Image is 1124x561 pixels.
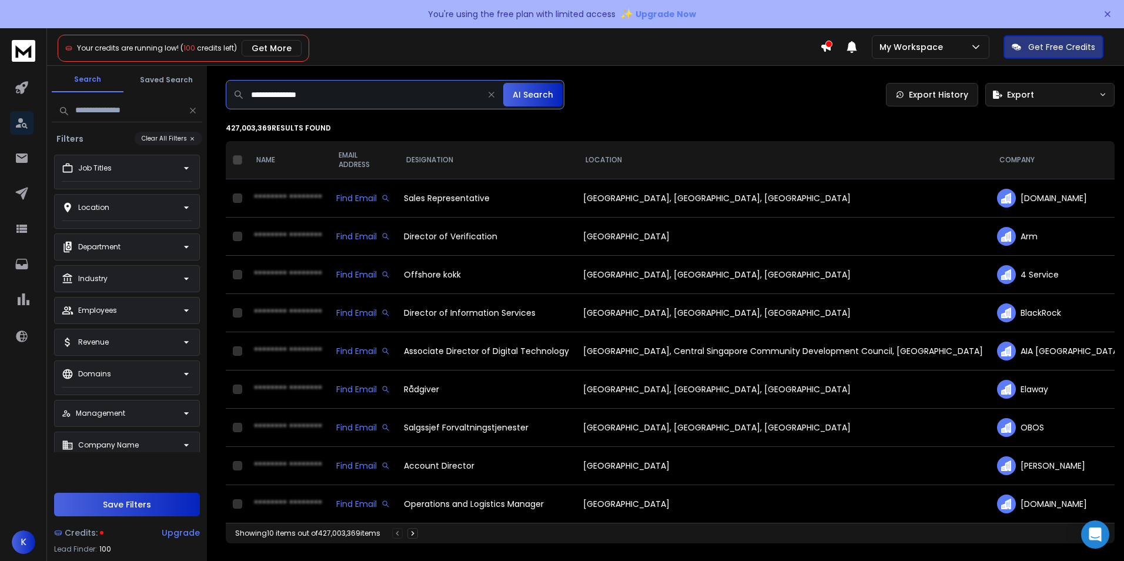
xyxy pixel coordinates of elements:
div: Open Intercom Messenger [1081,520,1109,549]
button: Get Free Credits [1003,35,1103,59]
button: Saved Search [131,68,202,92]
button: Get More [242,40,302,56]
div: Showing 10 items out of 427,003,369 items [235,529,380,538]
div: Find Email [336,269,390,280]
td: Account Director [397,447,576,485]
td: [GEOGRAPHIC_DATA], [GEOGRAPHIC_DATA], [GEOGRAPHIC_DATA] [576,409,990,447]
p: You're using the free plan with limited access [428,8,615,20]
p: Employees [78,306,117,315]
th: LOCATION [576,141,990,179]
button: AI Search [503,83,563,106]
td: Operations and Logistics Manager [397,485,576,523]
p: Revenue [78,338,109,347]
p: Domains [78,369,111,379]
button: ✨Upgrade Now [620,2,696,26]
div: Find Email [336,460,390,472]
td: Associate Director of Digital Technology [397,332,576,370]
span: Your credits are running low! [77,43,179,53]
th: EMAIL ADDRESS [329,141,397,179]
td: [GEOGRAPHIC_DATA], [GEOGRAPHIC_DATA], [GEOGRAPHIC_DATA] [576,370,990,409]
td: Rådgiver [397,370,576,409]
p: Company Name [78,440,139,450]
button: Search [52,68,123,92]
button: Save Filters [54,493,200,516]
td: [GEOGRAPHIC_DATA], [GEOGRAPHIC_DATA], [GEOGRAPHIC_DATA] [576,256,990,294]
span: 100 [99,545,111,554]
p: Industry [78,274,108,283]
div: Find Email [336,383,390,395]
p: 427,003,369 results found [226,123,1115,133]
td: [GEOGRAPHIC_DATA], Central Singapore Community Development Council, [GEOGRAPHIC_DATA] [576,332,990,370]
p: Management [76,409,125,418]
p: Department [78,242,121,252]
p: Location [78,203,109,212]
p: My Workspace [879,41,948,53]
div: Find Email [336,192,390,204]
span: Credits: [65,527,98,539]
td: Director of Verification [397,218,576,256]
p: Job Titles [78,163,112,173]
a: Export History [886,83,978,106]
p: Get Free Credits [1028,41,1095,53]
p: Lead Finder: [54,545,97,554]
div: Find Email [336,307,390,319]
td: [GEOGRAPHIC_DATA] [576,447,990,485]
div: Find Email [336,231,390,242]
span: ✨ [620,6,633,22]
td: Sales Representative [397,179,576,218]
td: [GEOGRAPHIC_DATA], [GEOGRAPHIC_DATA], [GEOGRAPHIC_DATA] [576,179,990,218]
td: [GEOGRAPHIC_DATA] [576,485,990,523]
div: Find Email [336,498,390,510]
div: Upgrade [162,527,200,539]
span: ( credits left) [180,43,237,53]
td: Director of Information Services [397,294,576,332]
button: K [12,530,35,554]
span: Export [1007,89,1034,101]
th: DESIGNATION [397,141,576,179]
td: [GEOGRAPHIC_DATA] [576,218,990,256]
td: Salgssjef Forvaltningstjenester [397,409,576,447]
td: [GEOGRAPHIC_DATA], [GEOGRAPHIC_DATA], [GEOGRAPHIC_DATA] [576,294,990,332]
div: Find Email [336,345,390,357]
span: 100 [183,43,195,53]
a: Credits:Upgrade [54,521,200,545]
td: Offshore kokk [397,256,576,294]
div: Find Email [336,422,390,433]
h3: Filters [52,133,88,145]
th: NAME [247,141,329,179]
span: Upgrade Now [635,8,696,20]
img: logo [12,40,35,62]
button: Clear All Filters [135,132,202,145]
